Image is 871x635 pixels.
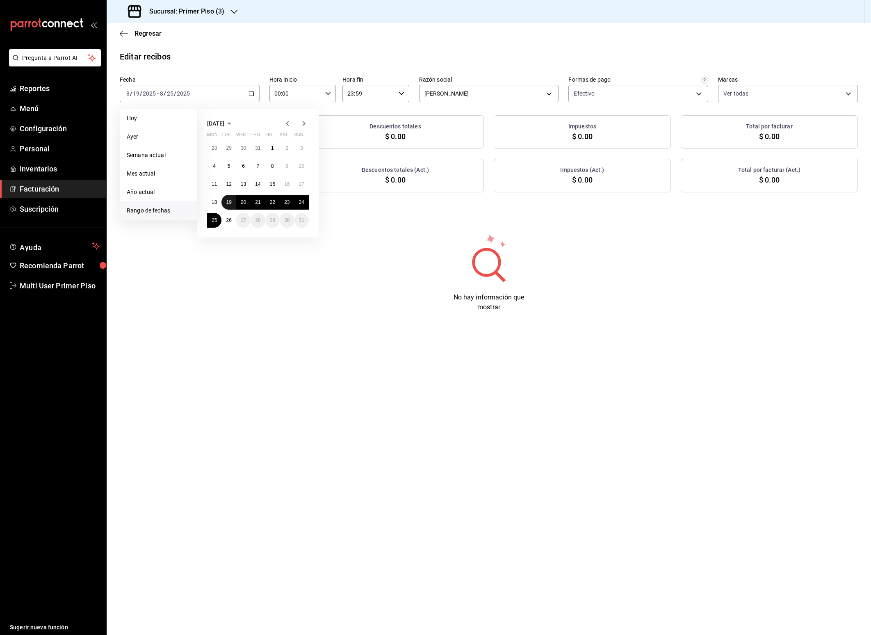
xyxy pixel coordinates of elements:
[226,181,231,187] abbr: August 12, 2025
[174,90,176,97] span: /
[299,163,304,169] abbr: August 10, 2025
[269,77,336,82] label: Hora inicio
[127,151,190,160] span: Semana actual
[280,213,294,228] button: August 30, 2025
[20,163,100,174] span: Inventarios
[294,141,309,155] button: August 3, 2025
[127,206,190,215] span: Rango de fechas
[127,169,190,178] span: Mes actual
[226,199,231,205] abbr: August 19, 2025
[132,90,140,97] input: --
[738,166,800,174] h3: Total por facturar (Act.)
[746,122,792,131] h3: Total por facturar
[285,145,288,151] abbr: August 2, 2025
[271,163,274,169] abbr: August 8, 2025
[574,89,595,98] span: Efectivo
[236,195,251,210] button: August 20, 2025
[299,181,304,187] abbr: August 17, 2025
[20,103,100,114] span: Menú
[207,195,221,210] button: August 18, 2025
[251,159,265,174] button: August 7, 2025
[126,90,130,97] input: --
[419,77,559,82] label: Razón social
[255,199,260,205] abbr: August 21, 2025
[207,120,224,127] span: [DATE]
[241,199,246,205] abbr: August 20, 2025
[759,174,780,185] span: $ 0.00
[419,85,559,102] div: [PERSON_NAME]
[207,159,221,174] button: August 4, 2025
[142,90,156,97] input: ----
[221,141,236,155] button: July 29, 2025
[226,217,231,223] abbr: August 26, 2025
[299,217,304,223] abbr: August 31, 2025
[280,177,294,192] button: August 16, 2025
[166,90,174,97] input: --
[342,77,409,82] label: Hora fin
[213,163,216,169] abbr: August 4, 2025
[236,177,251,192] button: August 13, 2025
[120,77,260,82] label: Fecha
[285,163,288,169] abbr: August 9, 2025
[20,123,100,134] span: Configuración
[300,145,303,151] abbr: August 3, 2025
[20,143,100,154] span: Personal
[568,77,611,82] div: Formas de pago
[369,122,421,131] h3: Descuentos totales
[120,30,162,37] button: Regresar
[255,145,260,151] abbr: July 31, 2025
[251,132,260,141] abbr: Thursday
[157,90,159,97] span: -
[251,177,265,192] button: August 14, 2025
[572,131,593,142] span: $ 0.00
[207,177,221,192] button: August 11, 2025
[251,141,265,155] button: July 31, 2025
[241,181,246,187] abbr: August 13, 2025
[228,163,230,169] abbr: August 5, 2025
[221,213,236,228] button: August 26, 2025
[255,181,260,187] abbr: August 14, 2025
[265,213,280,228] button: August 29, 2025
[362,166,429,174] h3: Descuentos totales (Act.)
[280,141,294,155] button: August 2, 2025
[20,260,100,271] span: Recomienda Parrot
[718,77,858,82] label: Marcas
[6,59,101,68] a: Pregunta a Parrot AI
[127,188,190,196] span: Año actual
[284,181,290,187] abbr: August 16, 2025
[294,213,309,228] button: August 31, 2025
[90,21,97,28] button: open_drawer_menu
[212,217,217,223] abbr: August 25, 2025
[284,217,290,223] abbr: August 30, 2025
[265,141,280,155] button: August 1, 2025
[385,174,406,185] span: $ 0.00
[568,122,596,131] h3: Impuestos
[143,7,224,16] h3: Sucursal: Primer Piso (3)
[160,90,164,97] input: --
[135,30,162,37] span: Regresar
[270,217,275,223] abbr: August 29, 2025
[270,199,275,205] abbr: August 22, 2025
[255,217,260,223] abbr: August 28, 2025
[20,183,100,194] span: Facturación
[265,132,272,141] abbr: Friday
[294,195,309,210] button: August 24, 2025
[759,131,780,142] span: $ 0.00
[221,195,236,210] button: August 19, 2025
[221,159,236,174] button: August 5, 2025
[385,131,406,142] span: $ 0.00
[20,280,100,291] span: Multi User Primer Piso
[280,195,294,210] button: August 23, 2025
[212,199,217,205] abbr: August 18, 2025
[560,166,604,174] h3: Impuestos (Act.)
[130,90,132,97] span: /
[251,213,265,228] button: August 28, 2025
[127,132,190,141] span: Ayer
[271,145,274,151] abbr: August 1, 2025
[257,163,260,169] abbr: August 7, 2025
[20,241,89,251] span: Ayuda
[270,181,275,187] abbr: August 15, 2025
[572,174,593,185] span: $ 0.00
[221,177,236,192] button: August 12, 2025
[294,177,309,192] button: August 17, 2025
